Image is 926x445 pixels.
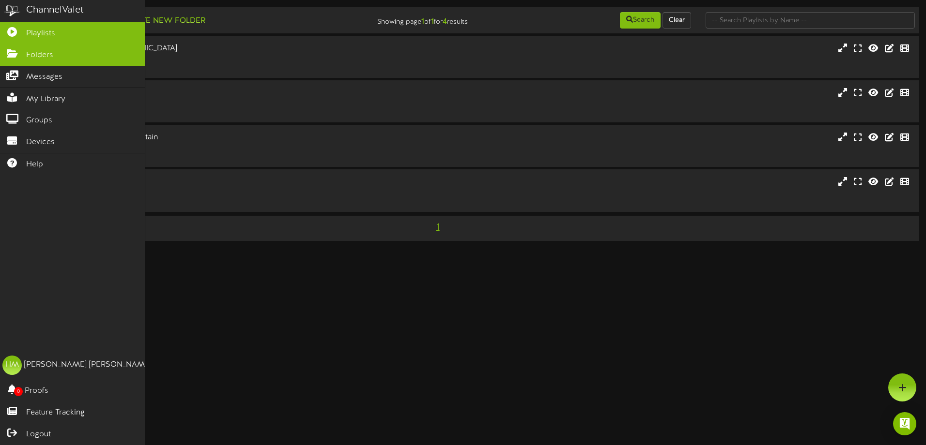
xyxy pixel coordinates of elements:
span: 0 [14,387,23,396]
span: My Library [26,94,65,105]
div: [PERSON_NAME] [PERSON_NAME] [24,359,152,371]
span: Playlists [26,28,55,39]
span: Devices [26,137,55,148]
div: Farmington - Rhino [39,88,394,99]
div: # 11914 [39,62,394,71]
span: Proofs [25,386,48,397]
span: Logout [26,429,51,440]
span: Messages [26,72,62,83]
strong: 1 [421,17,424,26]
div: Open Intercom Messenger [893,412,916,435]
span: Folders [26,50,53,61]
span: Feature Tracking [26,407,85,418]
div: [PERSON_NAME] - River [39,177,394,188]
button: Create New Folder [112,15,208,27]
input: -- Search Playlists by Name -- [706,12,915,29]
div: Showing page of for results [326,11,475,28]
div: HM [2,356,22,375]
div: ChannelValet [26,3,84,17]
span: 1 [434,222,442,233]
span: Help [26,159,43,170]
div: # 11913 [39,107,394,115]
button: Clear [663,12,691,29]
div: Farmington - [GEOGRAPHIC_DATA] [39,43,394,54]
div: # 9393 [39,151,394,160]
div: Landscape ( 16:9 ) [39,99,394,107]
div: # 9394 [39,196,394,204]
button: Search [620,12,661,29]
div: Landscape ( 16:9 ) [39,54,394,62]
strong: 1 [431,17,434,26]
strong: 4 [443,17,447,26]
div: Landscape ( 16:9 ) [39,188,394,196]
div: Landscape ( 16:9 ) [39,143,394,151]
div: [PERSON_NAME] - Mountain [39,132,394,143]
span: Groups [26,115,52,126]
